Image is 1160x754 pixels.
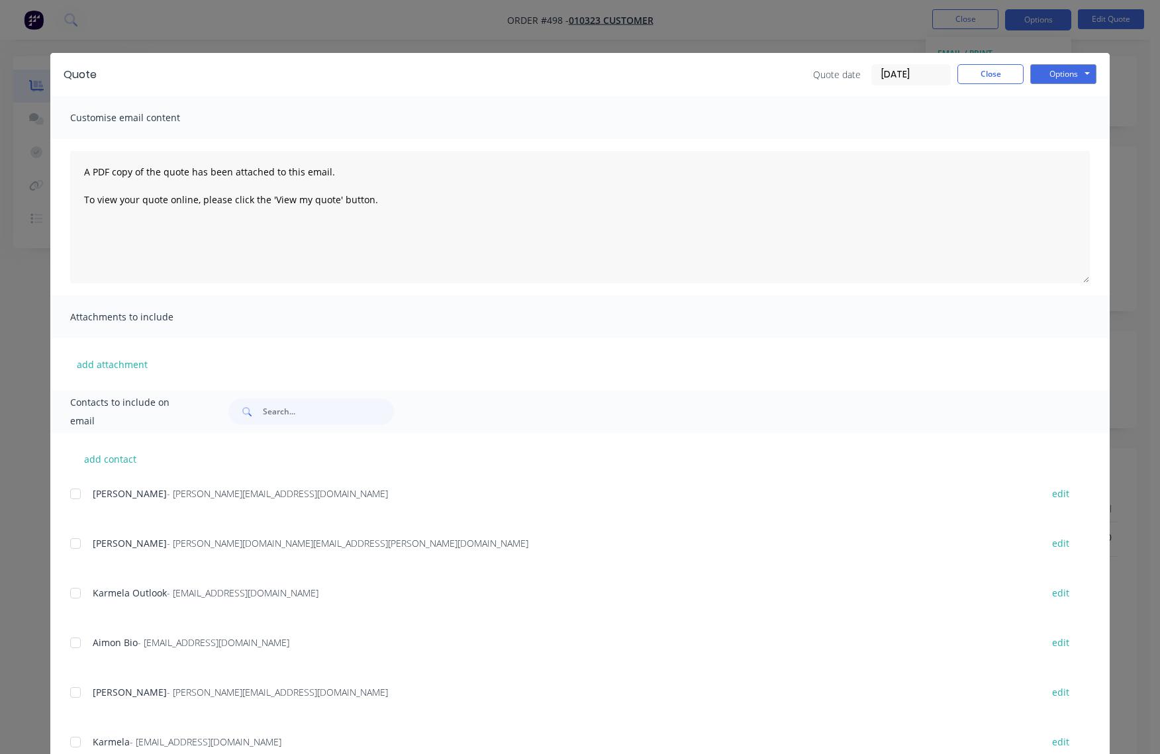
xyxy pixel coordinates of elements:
span: - [EMAIL_ADDRESS][DOMAIN_NAME] [167,587,318,599]
span: - [EMAIL_ADDRESS][DOMAIN_NAME] [130,735,281,748]
button: edit [1044,634,1077,651]
button: edit [1044,584,1077,602]
textarea: A PDF copy of the quote has been attached to this email. To view your quote online, please click ... [70,151,1090,283]
button: add contact [70,449,150,469]
div: Quote [64,67,97,83]
span: Attachments to include [70,308,216,326]
input: Search... [263,399,394,425]
button: Options [1030,64,1096,84]
span: [PERSON_NAME] [93,686,167,698]
span: - [EMAIL_ADDRESS][DOMAIN_NAME] [138,636,289,649]
span: - [PERSON_NAME][EMAIL_ADDRESS][DOMAIN_NAME] [167,686,388,698]
span: [PERSON_NAME] [93,537,167,549]
span: [PERSON_NAME] [93,487,167,500]
button: edit [1044,485,1077,502]
span: - [PERSON_NAME][DOMAIN_NAME][EMAIL_ADDRESS][PERSON_NAME][DOMAIN_NAME] [167,537,528,549]
button: edit [1044,534,1077,552]
span: Karmela Outlook [93,587,167,599]
span: Customise email content [70,109,216,127]
button: edit [1044,683,1077,701]
button: edit [1044,733,1077,751]
span: Quote date [813,68,861,81]
span: Contacts to include on email [70,393,195,430]
span: Karmela [93,735,130,748]
button: add attachment [70,354,154,374]
span: Aimon Bio [93,636,138,649]
span: - [PERSON_NAME][EMAIL_ADDRESS][DOMAIN_NAME] [167,487,388,500]
button: Close [957,64,1024,84]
